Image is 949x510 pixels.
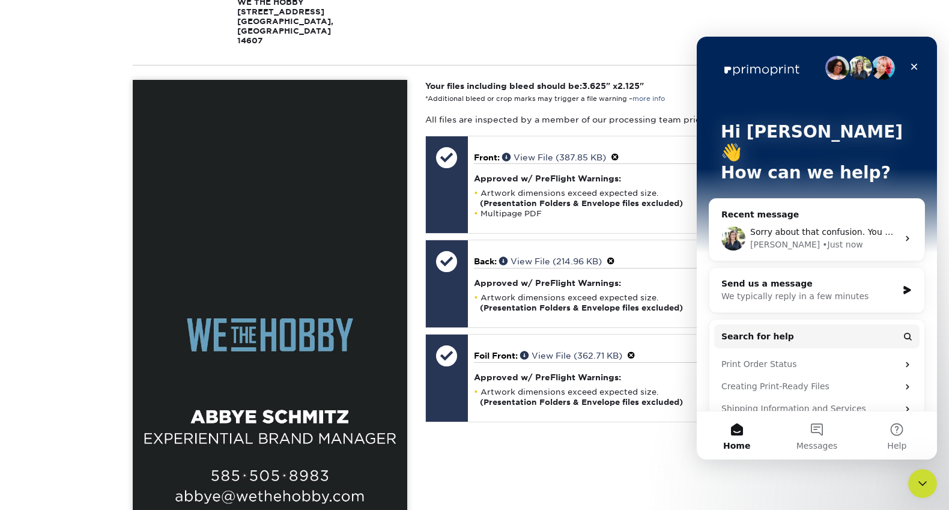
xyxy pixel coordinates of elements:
span: 2.125 [617,81,640,91]
div: Close [207,19,228,41]
small: *Additional bleed or crop marks may trigger a file warning – [425,95,665,103]
div: Print Order Status [17,317,223,339]
li: Artwork dimensions exceed expected size. [474,387,810,407]
strong: (Presentation Folders & Envelope files excluded) [480,303,683,312]
li: Multipage PDF [474,208,810,219]
span: 3.625 [582,81,606,91]
span: Front: [474,153,500,162]
strong: Your files including bleed should be: " x " [425,81,644,91]
iframe: Intercom live chat [697,37,937,460]
a: View File (387.85 KB) [502,153,606,162]
div: • Just now [126,202,166,214]
span: Sorry about that confusion. You are good to place the order if the product in your cart looks cor... [53,190,471,200]
h4: Approved w/ PreFlight Warnings: [474,372,810,382]
div: Creating Print-Ready Files [17,339,223,361]
div: Shipping Information and Services [25,366,201,378]
iframe: Intercom live chat [908,469,937,498]
p: All files are inspected by a member of our processing team prior to production. [425,114,816,126]
button: Help [160,375,240,423]
a: more info [632,95,665,103]
li: Artwork dimensions exceed expected size. [474,293,810,313]
div: Creating Print-Ready Files [25,344,201,356]
strong: (Presentation Folders & Envelope files excluded) [480,398,683,407]
div: Send us a messageWe typically reply in a few minutes [12,231,228,276]
span: Back: [474,257,497,266]
span: Messages [100,405,141,413]
h4: Approved w/ PreFlight Warnings: [474,278,810,288]
div: Print Order Status [25,321,201,334]
span: Home [26,405,53,413]
button: Messages [80,375,160,423]
div: [PERSON_NAME] [53,202,123,214]
strong: (Presentation Folders & Envelope files excluded) [480,199,683,208]
div: We typically reply in a few minutes [25,253,201,266]
span: Search for help [25,294,97,306]
li: Artwork dimensions exceed expected size. [474,188,810,208]
div: Shipping Information and Services [17,361,223,383]
span: Foil Front: [474,351,518,360]
span: Help [190,405,210,413]
a: View File (214.96 KB) [499,257,602,266]
h4: Approved w/ PreFlight Warnings: [474,174,810,183]
a: View File (362.71 KB) [520,351,622,360]
button: Search for help [17,288,223,312]
div: Send us a message [25,241,201,253]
